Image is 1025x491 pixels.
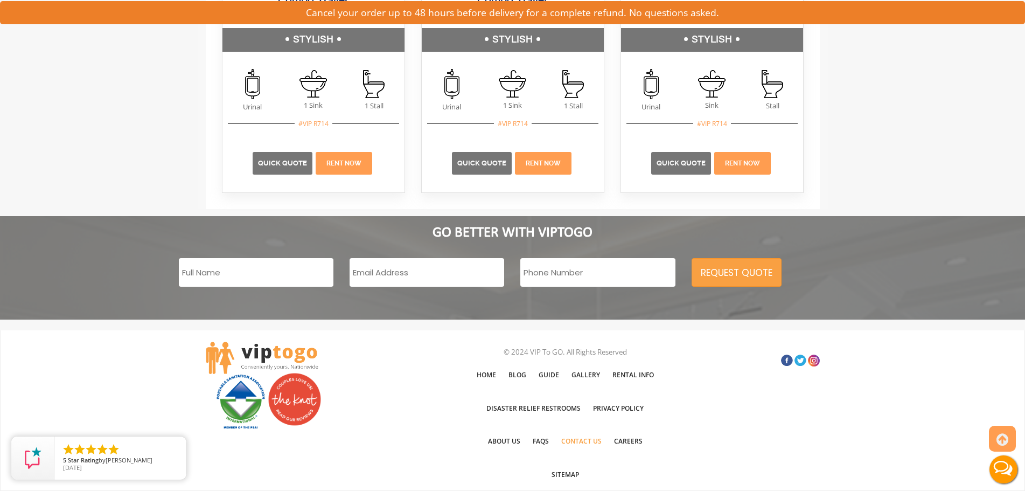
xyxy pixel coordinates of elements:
span: by [63,457,178,465]
li:  [85,443,97,456]
a: About Us [483,426,526,457]
img: Couples love us! See our reviews on The Knot. [268,372,322,426]
a: Twitter [794,355,806,366]
span: Star Rating [68,456,99,464]
img: an icon of stall [562,70,584,98]
a: Gallery [566,359,605,391]
a: Careers [609,426,648,457]
img: an icon of urinal [444,69,459,99]
a: Rent Now [526,160,561,167]
a: Privacy Policy [588,393,649,424]
button: Live Chat [982,448,1025,491]
a: Quick Quote [258,159,307,167]
span: 1 Stall [344,101,405,111]
span: Urinal [422,102,483,112]
a: Blog [503,359,532,391]
a: Quick Quote [457,159,506,167]
img: an icon of stall [363,70,385,98]
img: an icon of sink [499,70,526,98]
div: #VIP R714 [295,119,332,129]
span: Stall [742,101,803,111]
img: an icon of stall [762,70,783,98]
img: Review Rating [22,447,44,469]
a: FAQs [527,426,554,457]
a: Facebook [781,355,793,366]
h5: STYLISH [621,28,803,52]
span: 1 Sink [482,100,543,110]
span: Urinal [222,102,283,112]
a: Rental Info [607,359,659,391]
span: Urinal [621,102,682,112]
a: Insta [808,355,820,366]
button: REQUEST QUOTE [692,258,782,287]
img: viptogo LogoVIPTOGO [206,342,318,374]
li:  [62,443,75,456]
li:  [107,443,120,456]
a: Contact Us [556,426,607,457]
p: © 2024 VIP To GO. All Rights Reserved [408,345,723,359]
img: PSAI Member Logo [214,372,268,430]
a: Quick Quote [657,159,706,167]
h5: STYLISH [422,28,604,52]
div: #VIP R714 [494,119,532,129]
span: [DATE] [63,464,82,472]
li:  [96,443,109,456]
span: 1 Stall [543,101,604,111]
a: Disaster Relief Restrooms [481,393,586,424]
span: Sink [681,100,742,110]
span: [PERSON_NAME] [106,456,152,464]
a: Guide [533,359,564,391]
img: an icon of sink [698,70,726,98]
li:  [73,443,86,456]
a: Rent Now [725,160,760,167]
img: an icon of urinal [245,69,260,99]
a: Home [471,359,501,391]
img: an icon of urinal [644,69,659,99]
div: #VIP R714 [693,119,731,129]
input: Full Name [179,258,333,287]
img: an icon of sink [299,70,327,98]
span: 1 Sink [283,100,344,110]
span: 5 [63,456,66,464]
a: Rent Now [326,160,361,167]
a: Sitemap [546,459,584,490]
h5: STYLISH [222,28,405,52]
input: Email Address [350,258,504,287]
input: Phone Number [520,258,675,287]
